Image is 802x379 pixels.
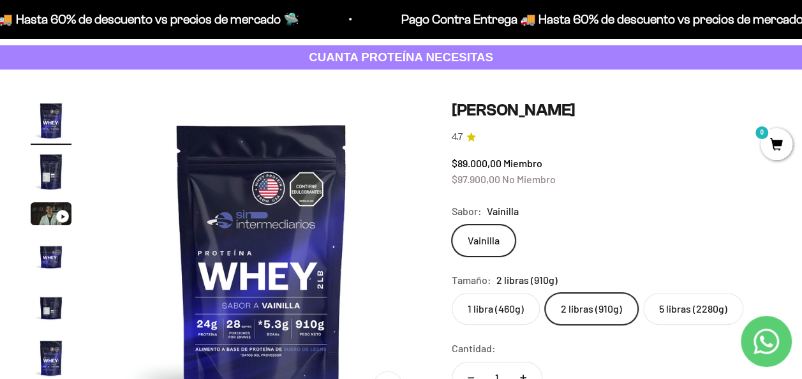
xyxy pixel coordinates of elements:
img: Proteína Whey - Vainilla [31,286,71,327]
button: Ir al artículo 4 [31,235,71,280]
span: $89.000,00 [452,157,501,169]
span: No Miembro [502,173,556,185]
button: Ir al artículo 3 [31,202,71,229]
strong: CUANTA PROTEÍNA NECESITAS [309,50,493,64]
mark: 0 [754,125,769,140]
span: 4.7 [452,130,463,144]
span: 2 libras (910g) [496,272,558,288]
img: Proteína Whey - Vainilla [31,235,71,276]
h1: [PERSON_NAME] [452,100,771,120]
span: Vainilla [487,203,519,219]
a: 4.74.7 de 5.0 estrellas [452,130,771,144]
button: Ir al artículo 2 [31,151,71,196]
legend: Sabor: [452,203,482,219]
span: Miembro [503,157,542,169]
legend: Tamaño: [452,272,491,288]
label: Cantidad: [452,340,496,357]
img: Proteína Whey - Vainilla [31,338,71,378]
a: 0 [761,138,792,152]
button: Ir al artículo 1 [31,100,71,145]
img: Proteína Whey - Vainilla [31,100,71,141]
img: Proteína Whey - Vainilla [31,151,71,192]
button: Ir al artículo 5 [31,286,71,331]
span: $97.900,00 [452,173,500,185]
